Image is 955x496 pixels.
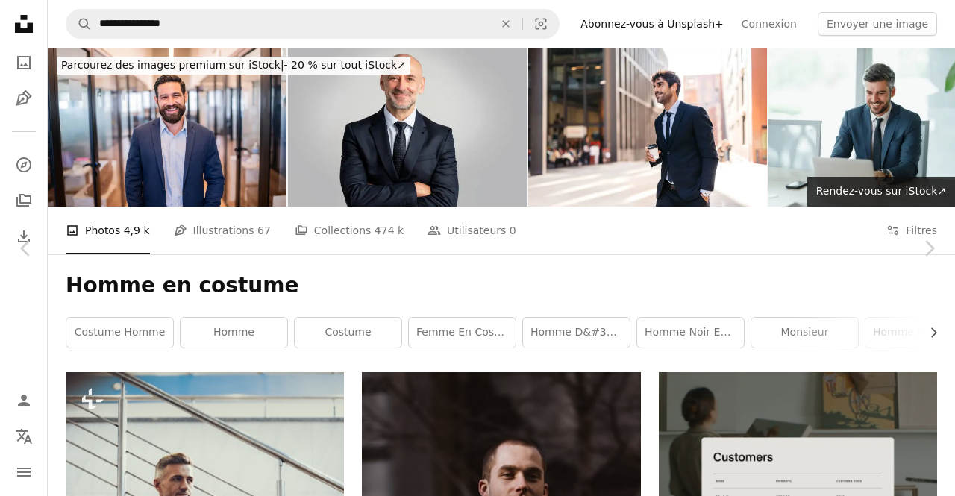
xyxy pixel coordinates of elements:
a: Illustrations 67 [174,207,271,254]
a: homme [181,318,287,348]
a: Utilisateurs 0 [428,207,516,254]
img: Portrait d’un homme d’affaires senior souriant à un fond isolé [288,48,527,207]
button: Envoyer une image [818,12,937,36]
a: Photos [9,48,39,78]
img: Portrait d’un homme d’affaires adulte au bureau [48,48,286,207]
span: 0 [510,222,516,239]
span: 67 [257,222,271,239]
a: homme noir en costume [637,318,744,348]
a: Suivant [903,177,955,320]
button: Rechercher sur Unsplash [66,10,92,38]
a: Abonnez-vous à Unsplash+ [572,12,733,36]
a: homme d&#39;affaire [523,318,630,348]
a: femme en costume [409,318,516,348]
a: costume homme [66,318,173,348]
button: Effacer [489,10,522,38]
a: Illustrations [9,84,39,113]
a: monsieur [751,318,858,348]
a: Rendez-vous sur iStock↗ [807,177,955,207]
form: Rechercher des visuels sur tout le site [66,9,560,39]
a: Collections 474 k [295,207,404,254]
button: Filtres [886,207,937,254]
button: Recherche de visuels [523,10,559,38]
button: Menu [9,457,39,487]
a: costume [295,318,401,348]
div: - 20 % sur tout iStock ↗ [57,57,410,75]
button: faire défiler la liste vers la droite [920,318,937,348]
span: Parcourez des images premium sur iStock | [61,59,284,71]
a: Parcourez des images premium sur iStock|- 20 % sur tout iStock↗ [48,48,419,84]
span: Rendez-vous sur iStock ↗ [816,185,946,197]
a: Explorer [9,150,39,180]
a: Connexion / S’inscrire [9,386,39,415]
span: 474 k [375,222,404,239]
h1: Homme en costume [66,272,937,299]
img: Mid-Adult Businessman Drinking Coffee On The Street In Barcelona In Spain [528,48,767,207]
a: Connexion [733,12,806,36]
button: Langue [9,421,39,451]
